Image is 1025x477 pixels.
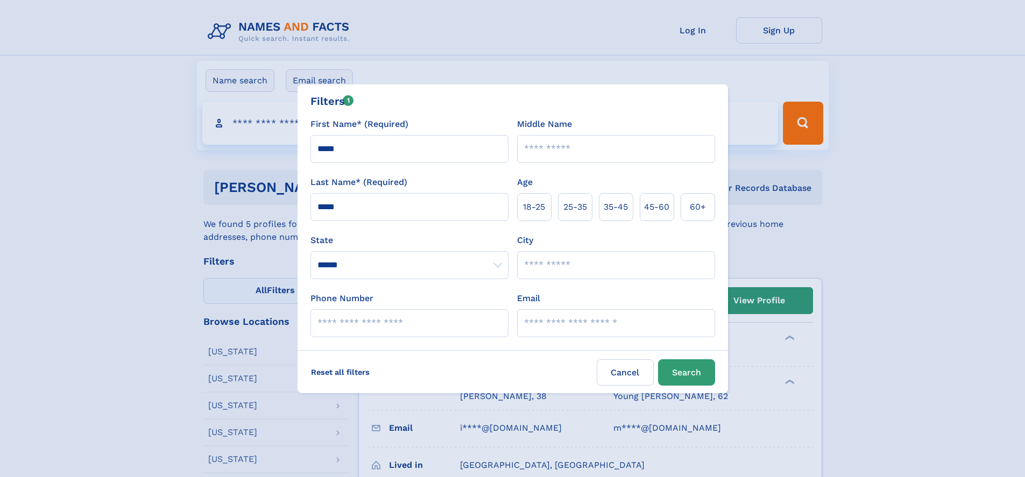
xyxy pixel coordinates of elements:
[304,359,377,385] label: Reset all filters
[658,359,715,386] button: Search
[563,201,587,213] span: 25‑35
[517,234,533,247] label: City
[310,93,354,109] div: Filters
[690,201,706,213] span: 60+
[310,176,407,189] label: Last Name* (Required)
[517,176,533,189] label: Age
[310,234,508,247] label: State
[644,201,669,213] span: 45‑60
[310,292,373,305] label: Phone Number
[604,201,628,213] span: 35‑45
[310,118,408,131] label: First Name* (Required)
[517,292,540,305] label: Email
[597,359,654,386] label: Cancel
[517,118,572,131] label: Middle Name
[523,201,545,213] span: 18‑25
